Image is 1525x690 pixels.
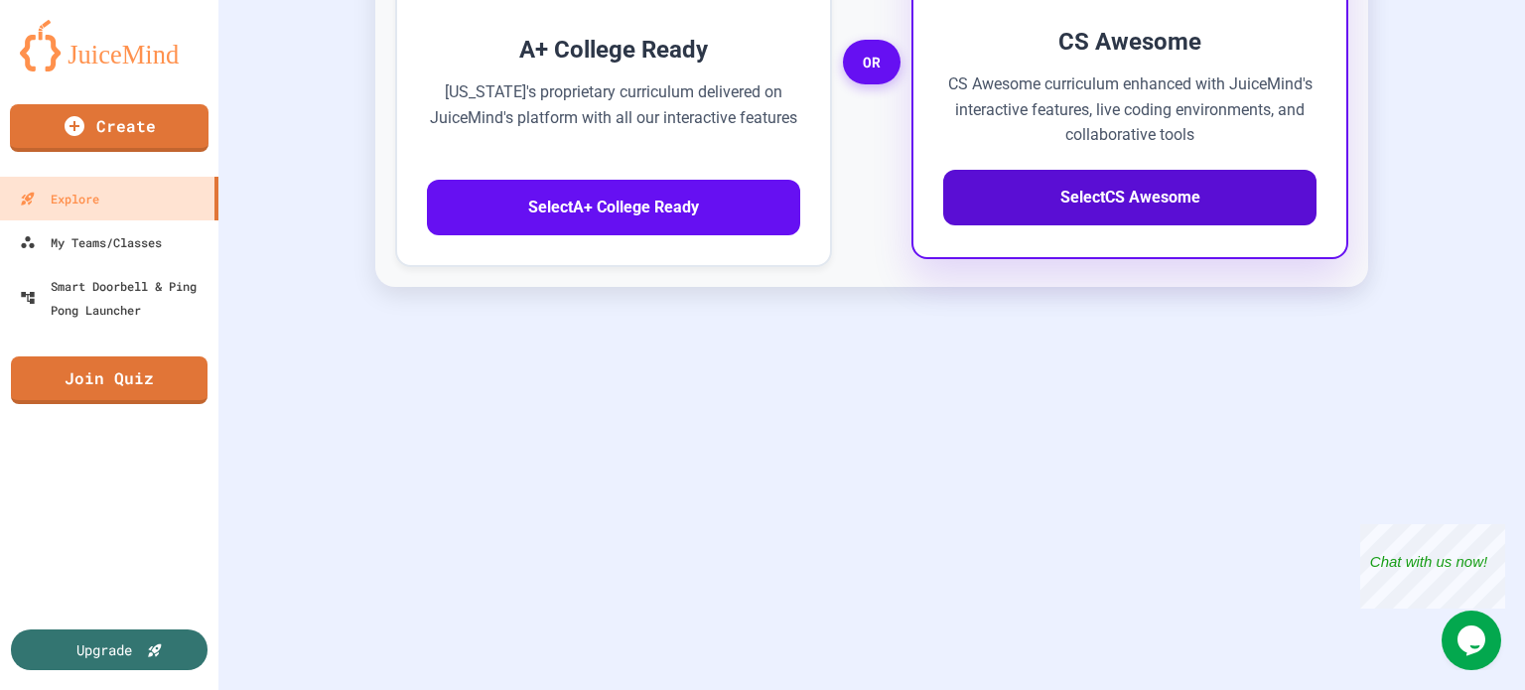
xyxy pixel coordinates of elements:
[427,79,800,156] p: [US_STATE]'s proprietary curriculum delivered on JuiceMind's platform with all our interactive fe...
[20,230,162,254] div: My Teams/Classes
[76,639,132,660] div: Upgrade
[1442,611,1505,670] iframe: chat widget
[11,356,208,404] a: Join Quiz
[10,104,208,152] a: Create
[427,180,800,235] button: SelectA+ College Ready
[943,71,1317,148] p: CS Awesome curriculum enhanced with JuiceMind's interactive features, live coding environments, a...
[1360,524,1505,609] iframe: chat widget
[843,40,901,85] span: OR
[20,274,210,322] div: Smart Doorbell & Ping Pong Launcher
[20,187,99,210] div: Explore
[943,24,1317,60] h3: CS Awesome
[427,32,800,68] h3: A+ College Ready
[943,170,1317,225] button: SelectCS Awesome
[20,20,199,71] img: logo-orange.svg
